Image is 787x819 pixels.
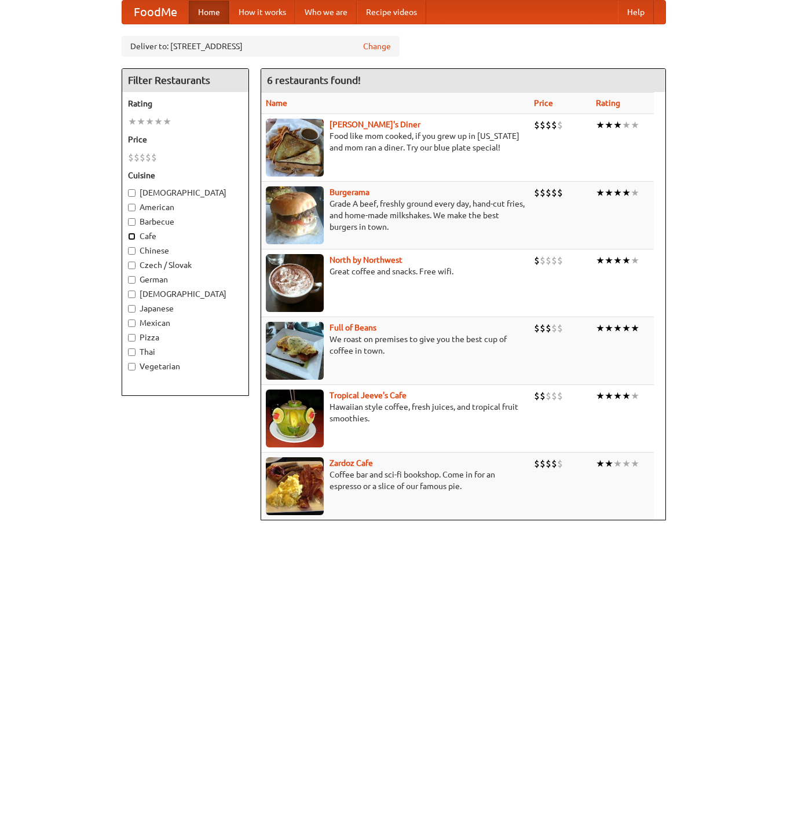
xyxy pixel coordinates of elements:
[128,288,243,300] label: [DEMOGRAPHIC_DATA]
[605,119,613,131] li: ★
[613,390,622,402] li: ★
[266,119,324,177] img: sallys.jpg
[622,457,631,470] li: ★
[128,245,243,256] label: Chinese
[266,469,525,492] p: Coffee bar and sci-fi bookshop. Come in for an espresso or a slice of our famous pie.
[613,254,622,267] li: ★
[137,115,145,128] li: ★
[128,115,137,128] li: ★
[266,457,324,515] img: zardoz.jpg
[145,115,154,128] li: ★
[128,274,243,285] label: German
[596,322,605,335] li: ★
[128,361,243,372] label: Vegetarian
[128,134,243,145] h5: Price
[266,401,525,424] p: Hawaiian style coffee, fresh juices, and tropical fruit smoothies.
[266,98,287,108] a: Name
[534,322,540,335] li: $
[357,1,426,24] a: Recipe videos
[596,457,605,470] li: ★
[122,36,400,57] div: Deliver to: [STREET_ADDRESS]
[128,230,243,242] label: Cafe
[613,457,622,470] li: ★
[128,98,243,109] h5: Rating
[295,1,357,24] a: Who we are
[128,262,136,269] input: Czech / Slovak
[622,390,631,402] li: ★
[363,41,391,52] a: Change
[596,390,605,402] li: ★
[330,188,369,197] b: Burgerama
[330,323,376,332] a: Full of Beans
[618,1,654,24] a: Help
[551,119,557,131] li: $
[557,186,563,199] li: $
[534,119,540,131] li: $
[128,259,243,271] label: Czech / Slovak
[551,186,557,199] li: $
[266,198,525,233] p: Grade A beef, freshly ground every day, hand-cut fries, and home-made milkshakes. We make the bes...
[128,218,136,226] input: Barbecue
[151,151,157,164] li: $
[128,348,136,356] input: Thai
[596,119,605,131] li: ★
[631,254,639,267] li: ★
[266,254,324,312] img: north.jpg
[128,170,243,181] h5: Cuisine
[631,322,639,335] li: ★
[557,322,563,335] li: $
[122,69,248,92] h4: Filter Restaurants
[546,322,551,335] li: $
[540,254,546,267] li: $
[330,120,420,129] a: [PERSON_NAME]'s Diner
[330,391,407,400] a: Tropical Jeeve's Cafe
[140,151,145,164] li: $
[128,346,243,358] label: Thai
[613,322,622,335] li: ★
[605,186,613,199] li: ★
[540,390,546,402] li: $
[605,457,613,470] li: ★
[546,119,551,131] li: $
[622,254,631,267] li: ★
[631,186,639,199] li: ★
[596,254,605,267] li: ★
[613,119,622,131] li: ★
[631,390,639,402] li: ★
[128,216,243,227] label: Barbecue
[551,457,557,470] li: $
[557,254,563,267] li: $
[128,204,136,211] input: American
[605,322,613,335] li: ★
[128,233,136,240] input: Cafe
[128,305,136,313] input: Japanese
[557,457,563,470] li: $
[128,332,243,343] label: Pizza
[128,317,243,329] label: Mexican
[551,322,557,335] li: $
[163,115,171,128] li: ★
[622,186,631,199] li: ★
[154,115,163,128] li: ★
[596,186,605,199] li: ★
[557,119,563,131] li: $
[631,457,639,470] li: ★
[229,1,295,24] a: How it works
[546,254,551,267] li: $
[128,201,243,213] label: American
[605,390,613,402] li: ★
[134,151,140,164] li: $
[605,254,613,267] li: ★
[266,390,324,447] img: jeeves.jpg
[540,322,546,335] li: $
[128,363,136,370] input: Vegetarian
[546,186,551,199] li: $
[596,98,620,108] a: Rating
[330,255,402,265] b: North by Northwest
[128,187,243,199] label: [DEMOGRAPHIC_DATA]
[266,130,525,153] p: Food like mom cooked, if you grew up in [US_STATE] and mom ran a diner. Try our blue plate special!
[540,457,546,470] li: $
[128,334,136,341] input: Pizza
